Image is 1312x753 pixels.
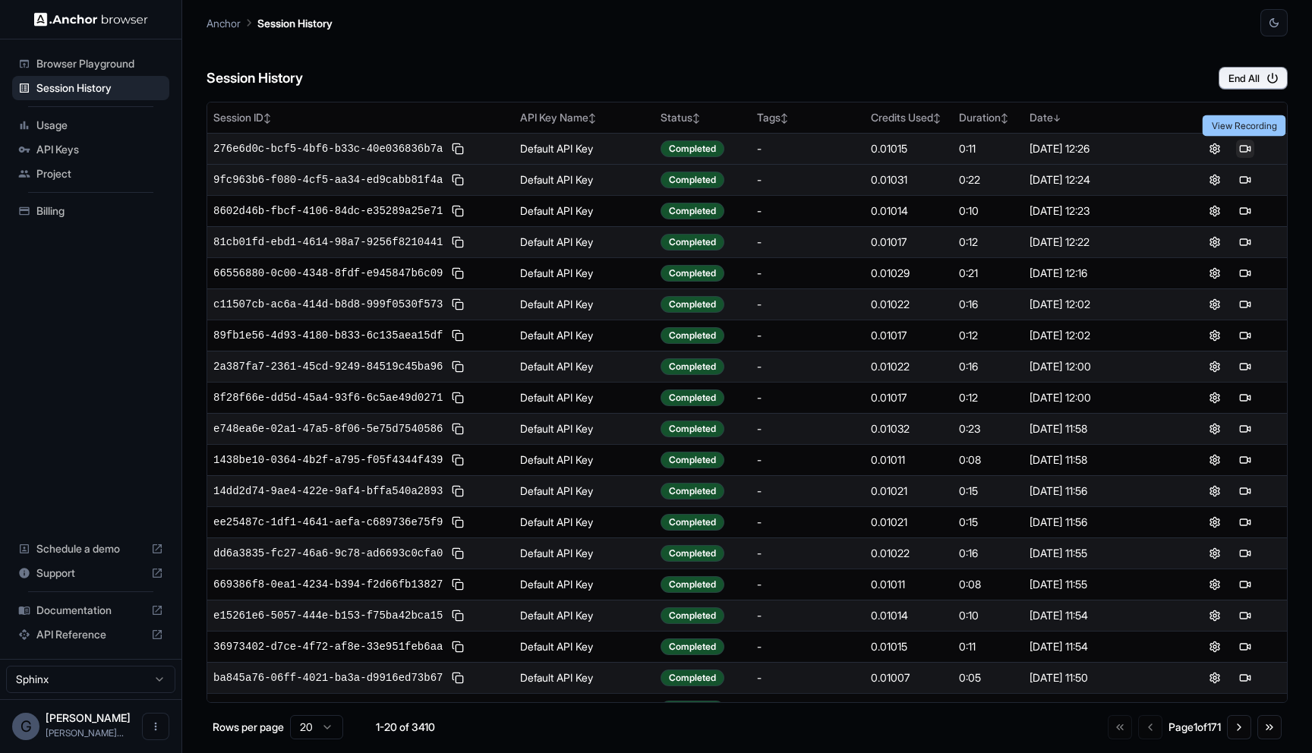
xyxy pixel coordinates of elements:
span: Browser Playground [36,56,163,71]
div: - [757,141,859,156]
span: e748ea6e-02a1-47a5-8f06-5e75d7540586 [213,421,443,436]
p: Session History [257,15,333,31]
span: 81cb01fd-ebd1-4614-98a7-9256f8210441 [213,235,443,250]
td: Default API Key [514,382,654,413]
div: [DATE] 11:55 [1030,577,1166,592]
div: 0.01017 [871,390,947,405]
div: 0.01021 [871,515,947,530]
span: Schedule a demo [36,541,145,556]
div: - [757,484,859,499]
div: - [757,421,859,436]
span: Usage [36,118,163,133]
div: Completed [661,358,724,375]
span: ↕ [588,112,596,124]
span: Documentation [36,603,145,618]
td: Default API Key [514,662,654,693]
div: 0.01015 [871,141,947,156]
span: c11507cb-ac6a-414d-b8d8-999f0530f573 [213,297,443,312]
div: Duration [959,110,1018,125]
div: - [757,390,859,405]
span: Project [36,166,163,181]
div: Usage [12,113,169,137]
div: 0.01029 [871,266,947,281]
div: 0:12 [959,390,1018,405]
div: Completed [661,296,724,313]
div: 0.01014 [871,608,947,623]
span: ba845a76-06ff-4021-ba3a-d9916ed73b67 [213,670,443,685]
div: 0:16 [959,359,1018,374]
div: [DATE] 12:23 [1030,203,1166,219]
span: gabriel@sphinxhq.com [46,727,124,739]
div: [DATE] 11:55 [1030,546,1166,561]
div: API Key Name [520,110,648,125]
div: Credits Used [871,110,947,125]
div: 0.01031 [871,172,947,187]
div: Tags [757,110,859,125]
div: [DATE] 12:02 [1030,328,1166,343]
div: Completed [661,576,724,593]
td: Default API Key [514,631,654,662]
td: Default API Key [514,693,654,724]
div: - [757,515,859,530]
div: 0:15 [959,515,1018,530]
span: ↓ [1053,112,1061,124]
div: - [757,359,859,374]
div: - [757,608,859,623]
div: 0.01017 [871,328,947,343]
div: [DATE] 11:54 [1030,639,1166,654]
span: API Reference [36,627,145,642]
h6: Session History [207,68,303,90]
div: Project [12,162,169,186]
span: dd6a3835-fc27-46a6-9c78-ad6693c0cfa0 [213,546,443,561]
div: Completed [661,607,724,624]
div: [DATE] 11:50 [1030,670,1166,685]
div: Completed [661,234,724,250]
div: 0.01017 [871,235,947,250]
span: 669386f8-0ea1-4234-b394-f2d66fb13827 [213,577,443,592]
span: 89fb1e56-4d93-4180-b833-6c135aea15df [213,328,443,343]
div: View Recording [1203,115,1286,137]
td: Default API Key [514,413,654,444]
div: 0:11 [959,141,1018,156]
div: Status [661,110,745,125]
div: 1-20 of 3410 [367,720,443,735]
td: Default API Key [514,288,654,320]
div: Session ID [213,110,508,125]
div: [DATE] 12:24 [1030,172,1166,187]
div: 0:16 [959,297,1018,312]
span: 1438be10-0364-4b2f-a795-f05f4344f439 [213,452,443,468]
div: 0.01007 [871,670,947,685]
div: 0.01015 [871,639,947,654]
div: 0.01011 [871,452,947,468]
div: Completed [661,638,724,655]
div: Completed [661,327,724,344]
div: 0:12 [959,328,1018,343]
div: Completed [661,172,724,188]
div: Completed [661,421,724,437]
div: 0.01022 [871,546,947,561]
div: 0:11 [959,639,1018,654]
div: 0:10 [959,608,1018,623]
button: Open menu [142,713,169,740]
div: Support [12,561,169,585]
div: 0.01035 [871,701,947,717]
td: Default API Key [514,506,654,537]
div: [DATE] 12:22 [1030,235,1166,250]
div: 0:15 [959,484,1018,499]
div: 0.01014 [871,203,947,219]
div: Browser Playground [12,52,169,76]
div: [DATE] 12:02 [1030,297,1166,312]
span: 2a387fa7-2361-45cd-9249-84519c45ba96 [213,359,443,374]
td: Default API Key [514,320,654,351]
div: G [12,713,39,740]
div: Date [1030,110,1166,125]
span: ↕ [692,112,700,124]
div: 0.01022 [871,359,947,374]
div: - [757,266,859,281]
span: 14dd2d74-9ae4-422e-9af4-bffa540a2893 [213,484,443,499]
div: 0.01032 [871,421,947,436]
div: Completed [661,389,724,406]
div: [DATE] 12:00 [1030,390,1166,405]
td: Default API Key [514,444,654,475]
div: Schedule a demo [12,537,169,561]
